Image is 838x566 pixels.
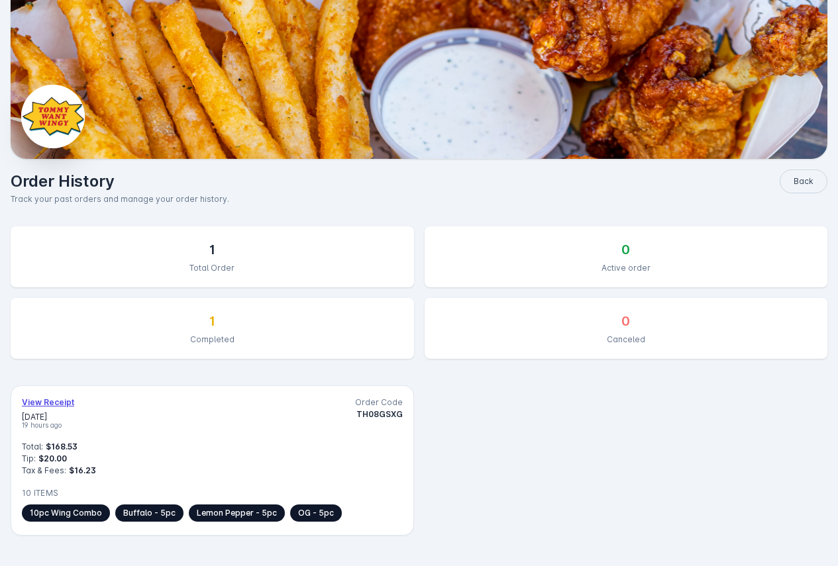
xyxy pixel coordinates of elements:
[22,397,74,408] span: View Receipt
[24,262,401,274] div: Total Order
[22,441,43,453] span: Total:
[24,334,401,346] div: Completed
[438,262,815,274] div: Active order
[24,311,401,331] div: 1
[115,504,183,522] span: Buffalo - 5pc
[46,441,78,453] span: $168.53
[438,311,815,331] div: 0
[11,169,229,193] h1: Order History
[69,465,96,477] span: $16.23
[24,240,401,259] div: 1
[22,465,66,477] span: Tax & Fees:
[189,504,285,522] span: Lemon Pepper - 5pc
[21,85,85,148] img: Business Logo
[290,504,342,522] span: OG - 5pc
[22,453,36,465] span: Tip:
[438,240,815,259] div: 0
[22,487,403,499] div: 10 Items
[780,169,827,193] button: Back
[11,193,229,205] p: Track your past orders and manage your order history.
[356,409,403,419] span: TH08GSXG
[22,504,110,522] span: 10pc Wing Combo
[22,420,74,430] span: 19 hours ago
[38,453,67,465] span: $20.00
[22,411,74,423] span: [DATE]
[438,334,815,346] div: Canceled
[355,397,403,408] span: Order Code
